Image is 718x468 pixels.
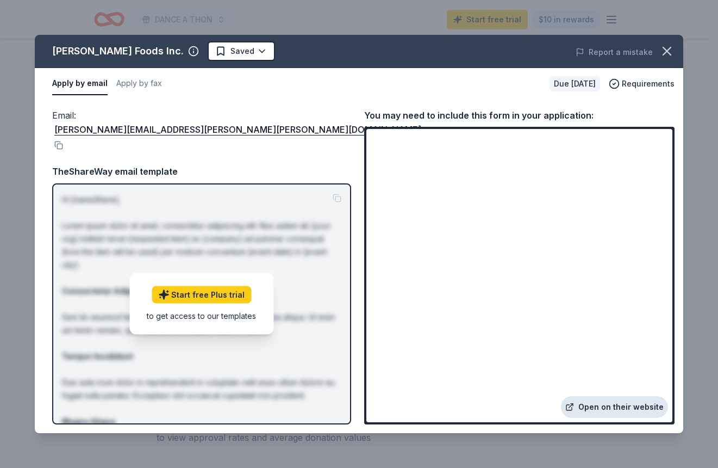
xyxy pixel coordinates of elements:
[52,110,421,135] span: Email :
[576,46,653,59] button: Report a mistake
[208,41,275,61] button: Saved
[62,286,155,295] strong: Consectetur Adipiscing
[116,72,162,95] button: Apply by fax
[609,77,675,90] button: Requirements
[62,417,115,426] strong: Magna Aliqua
[561,396,668,418] a: Open on their website
[230,45,254,58] span: Saved
[550,76,600,91] div: Due [DATE]
[54,122,421,137] a: [PERSON_NAME][EMAIL_ADDRESS][PERSON_NAME][PERSON_NAME][DOMAIN_NAME]
[52,164,351,178] div: TheShareWay email template
[152,286,251,304] a: Start free Plus trial
[622,77,675,90] span: Requirements
[147,310,256,322] div: to get access to our templates
[364,108,675,122] div: You may need to include this form in your application:
[62,352,133,361] strong: Tempor Incididunt
[52,42,184,60] div: [PERSON_NAME] Foods Inc.
[52,72,108,95] button: Apply by email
